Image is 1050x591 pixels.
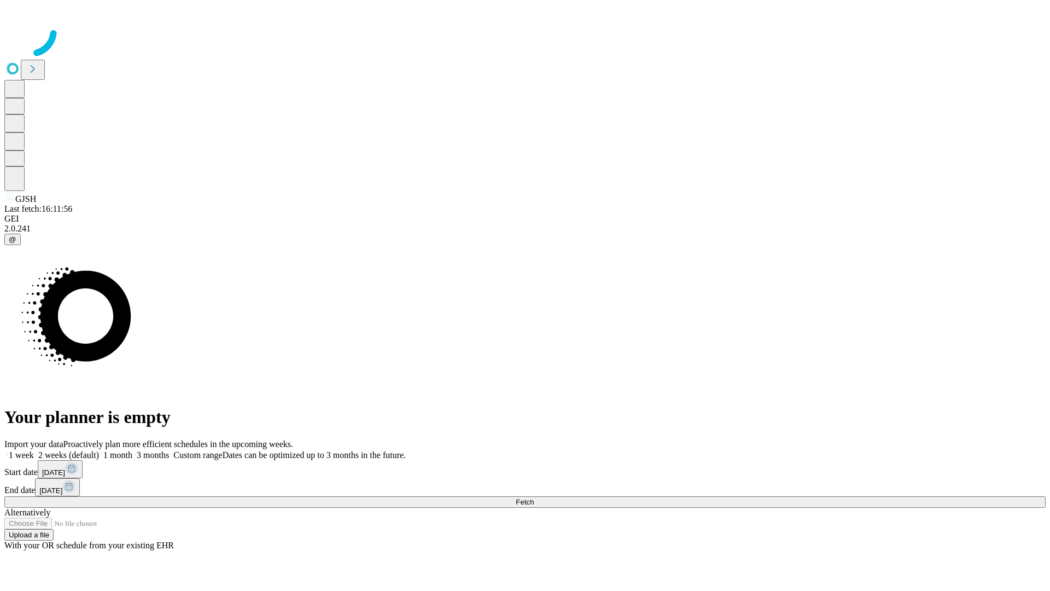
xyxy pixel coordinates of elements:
[4,529,54,541] button: Upload a file
[4,234,21,245] button: @
[103,450,132,460] span: 1 month
[4,508,50,517] span: Alternatively
[4,460,1046,478] div: Start date
[223,450,406,460] span: Dates can be optimized up to 3 months in the future.
[4,224,1046,234] div: 2.0.241
[4,496,1046,508] button: Fetch
[35,478,80,496] button: [DATE]
[38,460,83,478] button: [DATE]
[9,450,34,460] span: 1 week
[4,204,72,213] span: Last fetch: 16:11:56
[15,194,36,204] span: GJSH
[9,235,16,244] span: @
[4,541,174,550] span: With your OR schedule from your existing EHR
[516,498,534,506] span: Fetch
[4,478,1046,496] div: End date
[4,439,63,449] span: Import your data
[173,450,222,460] span: Custom range
[4,407,1046,427] h1: Your planner is empty
[137,450,169,460] span: 3 months
[39,486,62,495] span: [DATE]
[38,450,99,460] span: 2 weeks (default)
[42,468,65,477] span: [DATE]
[4,214,1046,224] div: GEI
[63,439,293,449] span: Proactively plan more efficient schedules in the upcoming weeks.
